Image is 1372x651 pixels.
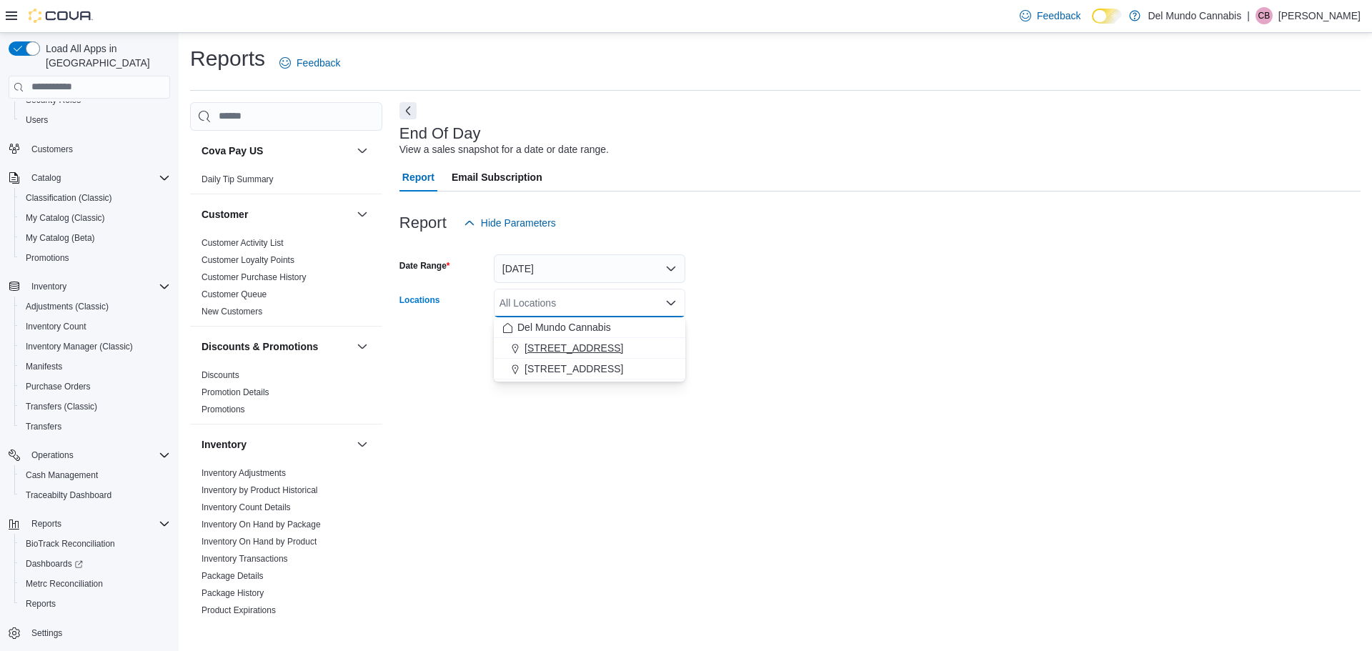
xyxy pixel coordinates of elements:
button: Inventory [26,278,72,295]
a: Discounts [202,370,239,380]
div: Cova Pay US [190,171,382,194]
a: Manifests [20,358,68,375]
button: Customer [202,207,351,222]
button: Reports [26,515,67,532]
span: My Catalog (Beta) [20,229,170,247]
a: Customer Activity List [202,238,284,248]
button: Users [14,110,176,130]
span: Dashboards [20,555,170,572]
span: Inventory Adjustments [202,467,286,479]
span: Adjustments (Classic) [26,301,109,312]
span: CB [1258,7,1271,24]
span: My Catalog (Classic) [26,212,105,224]
span: BioTrack Reconciliation [26,538,115,550]
span: Manifests [26,361,62,372]
a: Inventory Adjustments [202,468,286,478]
a: Daily Tip Summary [202,174,274,184]
button: Promotions [14,248,176,268]
span: Transfers [20,418,170,435]
span: Traceabilty Dashboard [26,490,111,501]
a: Inventory by Product Historical [202,485,318,495]
button: Settings [3,622,176,643]
button: Customer [354,206,371,223]
span: [STREET_ADDRESS] [525,341,623,355]
a: Purchase Orders [20,378,96,395]
button: My Catalog (Beta) [14,228,176,248]
span: Reports [20,595,170,612]
input: Dark Mode [1092,9,1122,24]
span: Inventory On Hand by Package [202,519,321,530]
h3: Customer [202,207,248,222]
button: Adjustments (Classic) [14,297,176,317]
button: Operations [26,447,79,464]
a: Transfers (Classic) [20,398,103,415]
span: Promotions [202,404,245,415]
a: Users [20,111,54,129]
button: Classification (Classic) [14,188,176,208]
div: View a sales snapshot for a date or date range. [399,142,609,157]
a: Feedback [1014,1,1086,30]
button: Inventory Count [14,317,176,337]
a: Inventory Count Details [202,502,291,512]
span: Promotions [20,249,170,267]
button: [STREET_ADDRESS] [494,359,685,379]
span: Hide Parameters [481,216,556,230]
button: Discounts & Promotions [354,338,371,355]
h3: Inventory [202,437,247,452]
span: Del Mundo Cannabis [517,320,611,334]
span: Transfers (Classic) [26,401,97,412]
button: Transfers [14,417,176,437]
h3: Report [399,214,447,232]
button: [DATE] [494,254,685,283]
button: Reports [3,514,176,534]
button: Purchase Orders [14,377,176,397]
span: Classification (Classic) [26,192,112,204]
span: Inventory Count [20,318,170,335]
span: New Customers [202,306,262,317]
a: Reports [20,595,61,612]
button: Reports [14,594,176,614]
a: Promotions [20,249,75,267]
p: Del Mundo Cannabis [1148,7,1241,24]
label: Locations [399,294,440,306]
h1: Reports [190,44,265,73]
a: Inventory Transactions [202,554,288,564]
a: Promotion Details [202,387,269,397]
a: Package History [202,588,264,598]
span: Package Details [202,570,264,582]
span: Inventory by Product Historical [202,484,318,496]
span: Reports [26,598,56,610]
a: Inventory Count [20,318,92,335]
span: Customer Activity List [202,237,284,249]
span: Report [402,163,434,192]
span: Customer Purchase History [202,272,307,283]
a: Transfers [20,418,67,435]
button: BioTrack Reconciliation [14,534,176,554]
span: Customer Loyalty Points [202,254,294,266]
a: New Customers [202,307,262,317]
span: Transfers (Classic) [20,398,170,415]
span: Purchase Orders [26,381,91,392]
a: Promotions [202,404,245,414]
a: Inventory On Hand by Package [202,520,321,530]
a: Adjustments (Classic) [20,298,114,315]
label: Date Range [399,260,450,272]
button: Customers [3,139,176,159]
a: Settings [26,625,68,642]
a: Customers [26,141,79,158]
span: Operations [26,447,170,464]
button: Next [399,102,417,119]
a: Dashboards [14,554,176,574]
h3: Discounts & Promotions [202,339,318,354]
span: Manifests [20,358,170,375]
span: Inventory [26,278,170,295]
button: Del Mundo Cannabis [494,317,685,338]
a: Customer Purchase History [202,272,307,282]
span: Feedback [1037,9,1080,23]
button: Cova Pay US [202,144,351,158]
span: [STREET_ADDRESS] [525,362,623,376]
span: Inventory [31,281,66,292]
span: Settings [26,624,170,642]
a: Package Details [202,571,264,581]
